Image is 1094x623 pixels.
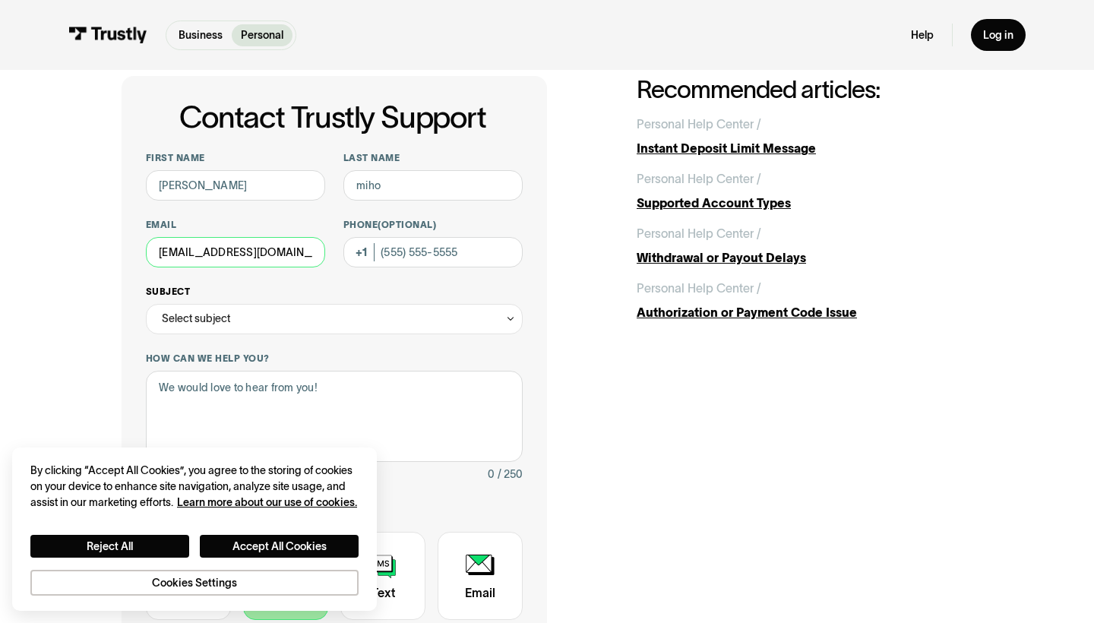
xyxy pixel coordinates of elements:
div: Cookie banner [12,447,377,611]
p: Personal [241,27,283,43]
div: Log in [983,28,1013,42]
div: Supported Account Types [637,194,972,212]
div: Instant Deposit Limit Message [637,139,972,157]
span: (Optional) [378,220,436,229]
div: Authorization or Payment Code Issue [637,303,972,321]
label: Subject [146,286,523,298]
h2: Recommended articles: [637,76,972,103]
input: Howard [343,170,523,201]
a: More information about your privacy, opens in a new tab [177,496,357,508]
a: Personal [232,24,292,46]
a: Personal Help Center /Authorization or Payment Code Issue [637,279,972,321]
div: 0 [488,465,495,483]
div: Personal Help Center / [637,279,761,297]
label: Last name [343,152,523,164]
a: Personal Help Center /Instant Deposit Limit Message [637,115,972,157]
a: Log in [971,19,1026,51]
h1: Contact Trustly Support [143,100,523,134]
label: Phone [343,219,523,231]
input: alex@mail.com [146,237,325,267]
p: Business [179,27,223,43]
input: Alex [146,170,325,201]
input: (555) 555-5555 [343,237,523,267]
div: Personal Help Center / [637,224,761,242]
label: Email [146,219,325,231]
div: Withdrawal or Payout Delays [637,248,972,267]
div: Select subject [162,309,230,327]
label: How can we help you? [146,353,523,365]
div: Select subject [146,304,523,334]
div: / 250 [498,465,523,483]
button: Accept All Cookies [200,535,359,558]
div: Personal Help Center / [637,115,761,133]
div: Privacy [30,463,359,596]
a: Business [169,24,232,46]
button: Cookies Settings [30,570,359,596]
a: Help [911,28,934,42]
img: Trustly Logo [68,27,147,43]
div: By clicking “Accept All Cookies”, you agree to the storing of cookies on your device to enhance s... [30,463,359,511]
a: Personal Help Center /Withdrawal or Payout Delays [637,224,972,267]
div: Personal Help Center / [637,169,761,188]
a: Personal Help Center /Supported Account Types [637,169,972,212]
button: Reject All [30,535,189,558]
label: First name [146,152,325,164]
